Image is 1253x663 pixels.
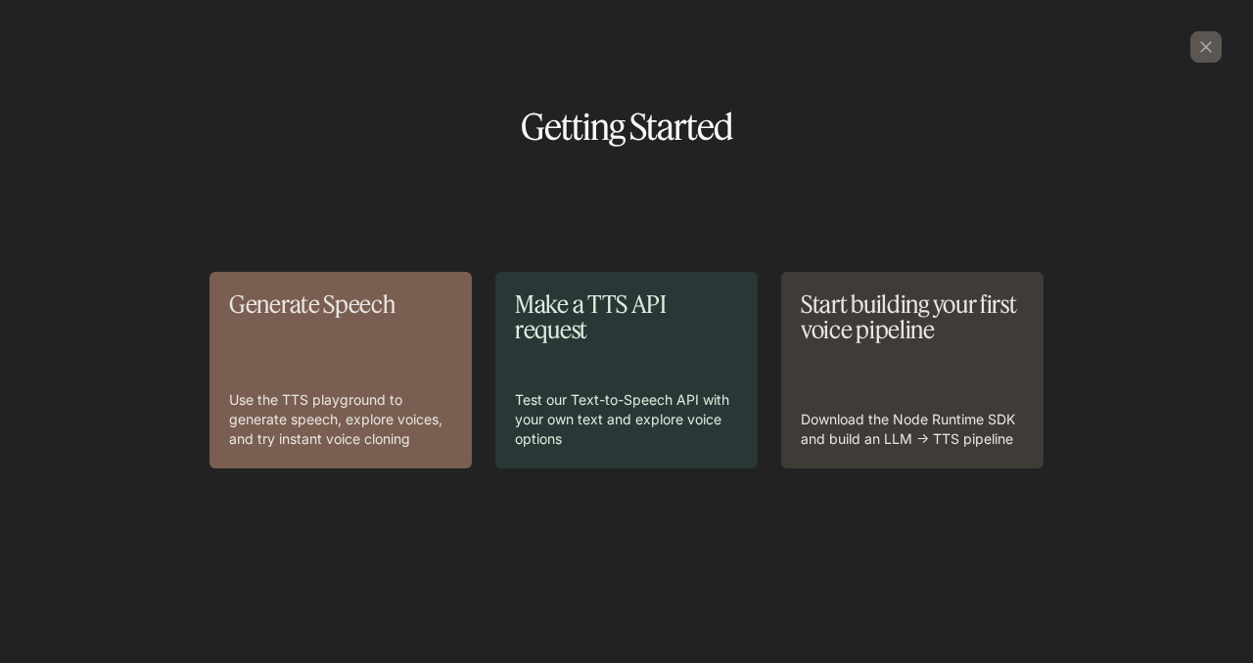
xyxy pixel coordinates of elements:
p: Download the Node Runtime SDK and build an LLM → TTS pipeline [801,410,1024,449]
p: Use the TTS playground to generate speech, explore voices, and try instant voice cloning [229,390,452,449]
p: Generate Speech [229,291,452,317]
a: Make a TTS API requestTest our Text-to-Speech API with your own text and explore voice options [495,272,758,468]
a: Start building your first voice pipelineDownload the Node Runtime SDK and build an LLM → TTS pipe... [781,272,1044,468]
p: Start building your first voice pipeline [801,291,1024,343]
a: Generate SpeechUse the TTS playground to generate speech, explore voices, and try instant voice c... [209,272,472,468]
h1: Getting Started [31,110,1222,145]
p: Test our Text-to-Speech API with your own text and explore voice options [515,390,738,449]
p: Make a TTS API request [515,291,738,343]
